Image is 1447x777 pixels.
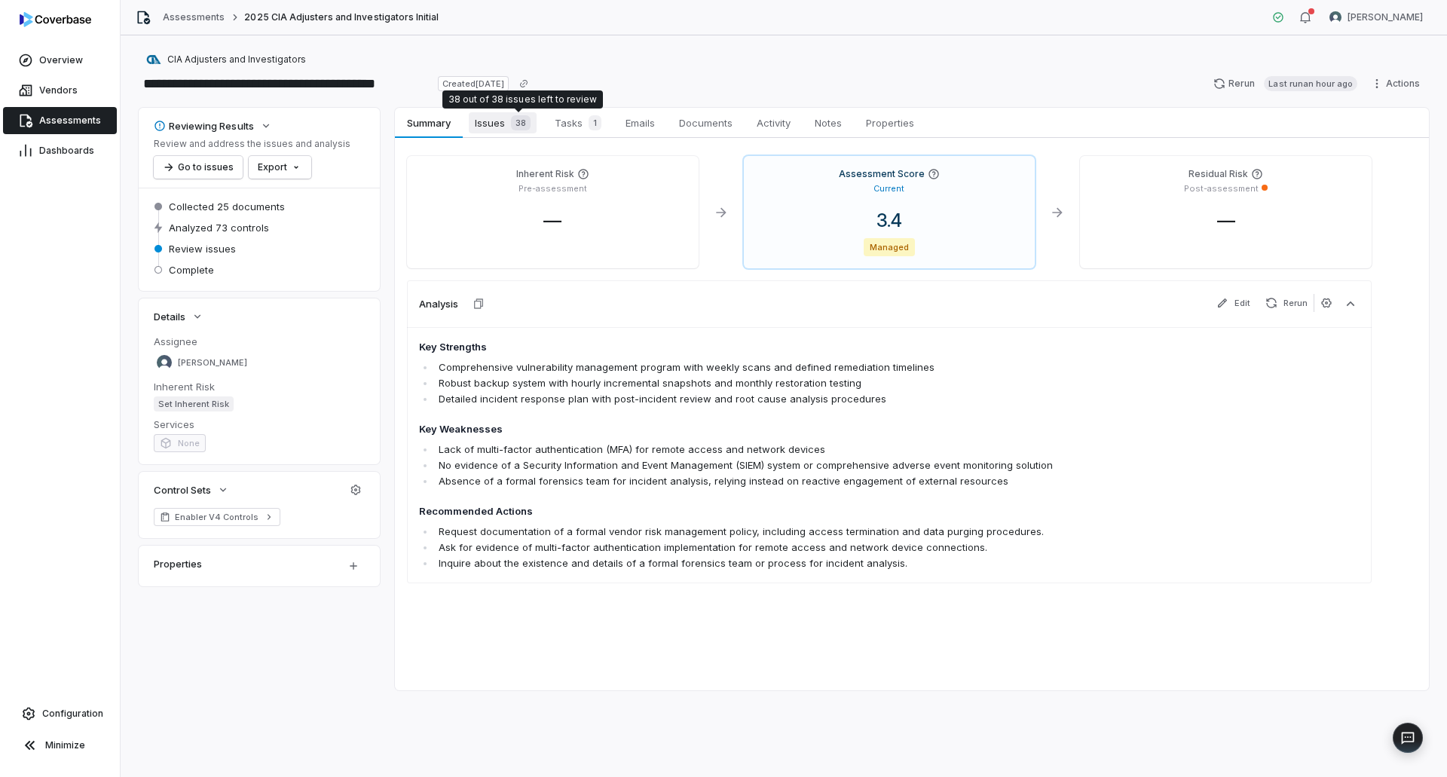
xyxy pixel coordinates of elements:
[3,47,117,74] a: Overview
[873,183,904,194] p: Current
[864,210,914,231] span: 3.4
[163,11,225,23] a: Assessments
[549,112,607,133] span: Tasks
[149,476,234,503] button: Control Sets
[419,422,1171,437] h4: Key Weaknesses
[244,11,439,23] span: 2025 CIA Adjusters and Investigators Initial
[419,297,458,310] h3: Analysis
[435,359,1171,375] li: Comprehensive vulnerability management program with weekly scans and defined remediation timelines
[3,137,117,164] a: Dashboards
[673,113,739,133] span: Documents
[469,112,537,133] span: Issues
[435,524,1171,540] li: Request documentation of a formal vendor risk management policy, including access termination and...
[6,730,114,760] button: Minimize
[169,200,285,213] span: Collected 25 documents
[42,708,103,720] span: Configuration
[516,168,574,180] h4: Inherent Risk
[6,700,114,727] a: Configuration
[438,76,509,91] span: Created [DATE]
[435,540,1171,555] li: Ask for evidence of multi-factor authentication implementation for remote access and network devi...
[751,113,797,133] span: Activity
[45,739,85,751] span: Minimize
[401,113,456,133] span: Summary
[39,145,94,157] span: Dashboards
[154,156,243,179] button: Go to issues
[435,391,1171,407] li: Detailed incident response plan with post-incident review and root cause analysis procedures
[169,221,269,234] span: Analyzed 73 controls
[154,119,254,133] div: Reviewing Results
[142,46,311,73] button: https://compassadj.com/CIA Adjusters and Investigators
[20,12,91,27] img: logo-D7KZi-bG.svg
[1205,210,1247,231] span: —
[3,77,117,104] a: Vendors
[1184,183,1259,194] p: Post-assessment
[589,115,601,130] span: 1
[178,357,247,369] span: [PERSON_NAME]
[435,442,1171,457] li: Lack of multi-factor authentication (MFA) for remote access and network devices
[864,238,915,256] span: Managed
[510,70,537,97] button: Copy link
[1348,11,1423,23] span: [PERSON_NAME]
[175,511,259,523] span: Enabler V4 Controls
[1320,6,1432,29] button: Nic Weilbacher avatar[PERSON_NAME]
[435,457,1171,473] li: No evidence of a Security Information and Event Management (SIEM) system or comprehensive adverse...
[809,113,848,133] span: Notes
[154,380,365,393] dt: Inherent Risk
[1329,11,1341,23] img: Nic Weilbacher avatar
[149,303,208,330] button: Details
[154,138,350,150] p: Review and address the issues and analysis
[39,84,78,96] span: Vendors
[839,168,925,180] h4: Assessment Score
[511,115,531,130] span: 38
[154,396,234,411] span: Set Inherent Risk
[3,107,117,134] a: Assessments
[435,375,1171,391] li: Robust backup system with hourly incremental snapshots and monthly restoration testing
[519,183,587,194] p: Pre-assessment
[531,210,574,231] span: —
[435,473,1171,489] li: Absence of a formal forensics team for incident analysis, relying instead on reactive engagement ...
[1264,76,1357,91] span: Last run an hour ago
[619,113,661,133] span: Emails
[154,310,185,323] span: Details
[448,93,597,106] div: 38 out of 38 issues left to review
[167,54,306,66] span: CIA Adjusters and Investigators
[149,112,277,139] button: Reviewing Results
[860,113,920,133] span: Properties
[1210,294,1256,312] button: Edit
[169,263,214,277] span: Complete
[39,115,101,127] span: Assessments
[1259,294,1314,312] button: Rerun
[1366,72,1429,95] button: Actions
[435,555,1171,571] li: Inquire about the existence and details of a formal forensics team or process for incident analysis.
[154,418,365,431] dt: Services
[1204,72,1366,95] button: RerunLast runan hour ago
[157,355,172,370] img: Melanie Lorent avatar
[249,156,311,179] button: Export
[39,54,83,66] span: Overview
[1188,168,1248,180] h4: Residual Risk
[169,242,236,255] span: Review issues
[154,508,280,526] a: Enabler V4 Controls
[419,504,1171,519] h4: Recommended Actions
[154,483,211,497] span: Control Sets
[419,340,1171,355] h4: Key Strengths
[154,335,365,348] dt: Assignee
